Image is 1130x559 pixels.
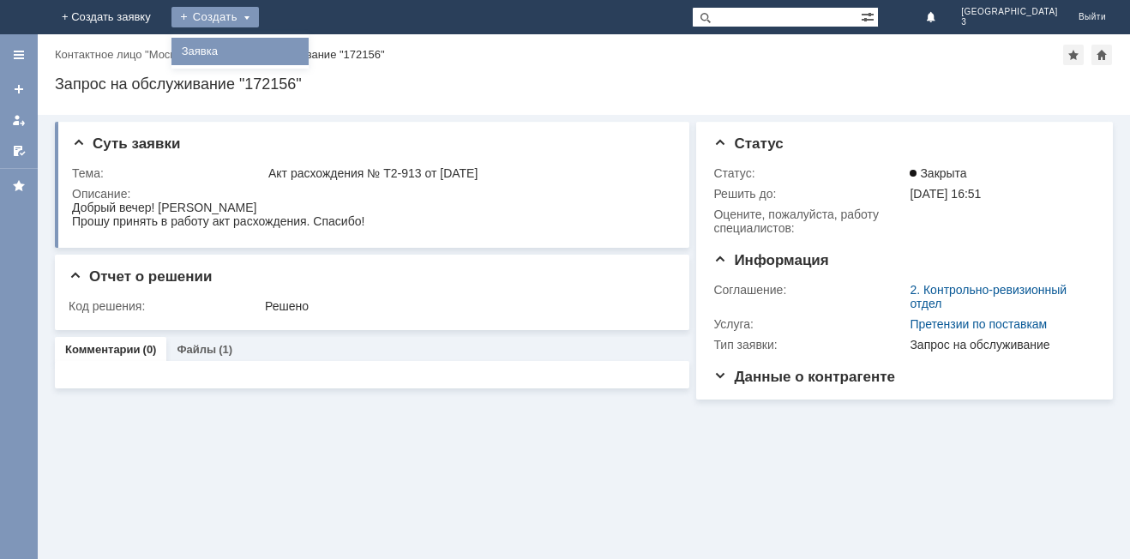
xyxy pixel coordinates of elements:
[5,106,33,134] a: Мои заявки
[713,369,895,385] span: Данные о контрагенте
[175,41,305,62] a: Заявка
[713,135,783,152] span: Статус
[268,166,666,180] div: Акт расхождения № Т2-913 от [DATE]
[713,166,906,180] div: Статус:
[713,338,906,352] div: Тип заявки:
[910,187,981,201] span: [DATE] 16:51
[713,317,906,331] div: Услуга:
[861,8,878,24] span: Расширенный поиск
[910,338,1088,352] div: Запрос на обслуживание
[69,268,212,285] span: Отчет о решении
[5,75,33,103] a: Создать заявку
[55,48,201,61] a: Контактное лицо "Москва 3"
[713,187,906,201] div: Решить до:
[55,75,1113,93] div: Запрос на обслуживание "172156"
[55,48,207,61] div: /
[72,166,265,180] div: Тема:
[65,343,141,356] a: Комментарии
[219,343,232,356] div: (1)
[713,252,828,268] span: Информация
[961,17,1058,27] span: 3
[5,137,33,165] a: Мои согласования
[1091,45,1112,65] div: Сделать домашней страницей
[910,317,1047,331] a: Претензии по поставкам
[713,283,906,297] div: Соглашение:
[910,166,966,180] span: Закрыта
[1063,45,1084,65] div: Добавить в избранное
[72,135,180,152] span: Суть заявки
[72,187,670,201] div: Описание:
[265,299,666,313] div: Решено
[69,299,261,313] div: Код решения:
[713,207,906,235] div: Oцените, пожалуйста, работу специалистов:
[177,343,216,356] a: Файлы
[207,48,385,61] div: Запрос на обслуживание "172156"
[961,7,1058,17] span: [GEOGRAPHIC_DATA]
[171,7,259,27] div: Создать
[910,283,1067,310] a: 2. Контрольно-ревизионный отдел
[143,343,157,356] div: (0)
